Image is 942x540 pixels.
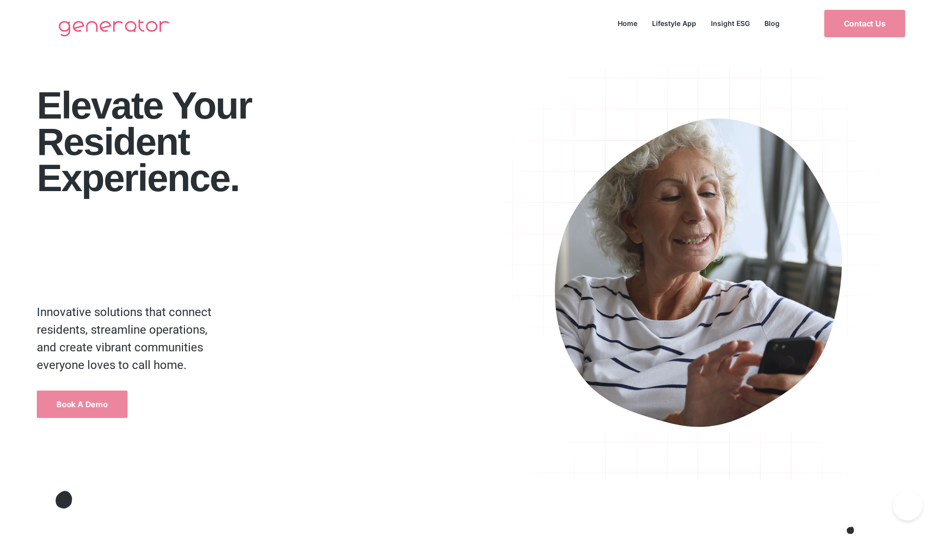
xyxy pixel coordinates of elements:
[610,17,787,30] nav: Menu
[37,303,223,374] p: Innovative solutions that connect residents, streamline operations, and create vibrant communitie...
[844,20,886,27] span: Contact Us
[56,400,108,408] span: Book a Demo
[610,17,645,30] a: Home
[704,17,757,30] a: Insight ESG
[824,10,905,37] a: Contact Us
[37,87,482,196] h1: Elevate your Resident Experience.
[893,491,922,520] iframe: Toggle Customer Support
[645,17,704,30] a: Lifestyle App
[37,391,128,418] a: Book a Demo
[757,17,787,30] a: Blog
